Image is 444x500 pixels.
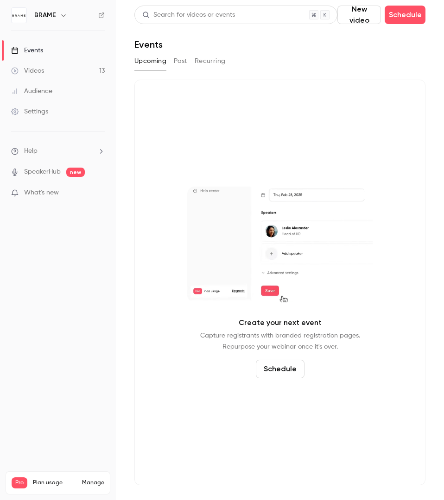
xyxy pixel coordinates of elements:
[24,188,59,198] span: What's new
[134,39,163,50] h1: Events
[11,107,48,116] div: Settings
[82,479,104,487] a: Manage
[134,54,166,69] button: Upcoming
[11,66,44,75] div: Videos
[24,146,38,156] span: Help
[256,360,304,378] button: Schedule
[34,11,56,20] h6: BRAME
[200,330,360,352] p: Capture registrants with branded registration pages. Repurpose your webinar once it's over.
[24,167,61,177] a: SpeakerHub
[94,189,105,197] iframe: Noticeable Trigger
[12,8,26,23] img: BRAME
[11,46,43,55] div: Events
[239,317,322,328] p: Create your next event
[11,87,52,96] div: Audience
[33,479,76,487] span: Plan usage
[142,10,235,20] div: Search for videos or events
[174,54,187,69] button: Past
[385,6,425,24] button: Schedule
[337,6,381,24] button: New video
[11,146,105,156] li: help-dropdown-opener
[195,54,226,69] button: Recurring
[12,477,27,488] span: Pro
[66,168,85,177] span: new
